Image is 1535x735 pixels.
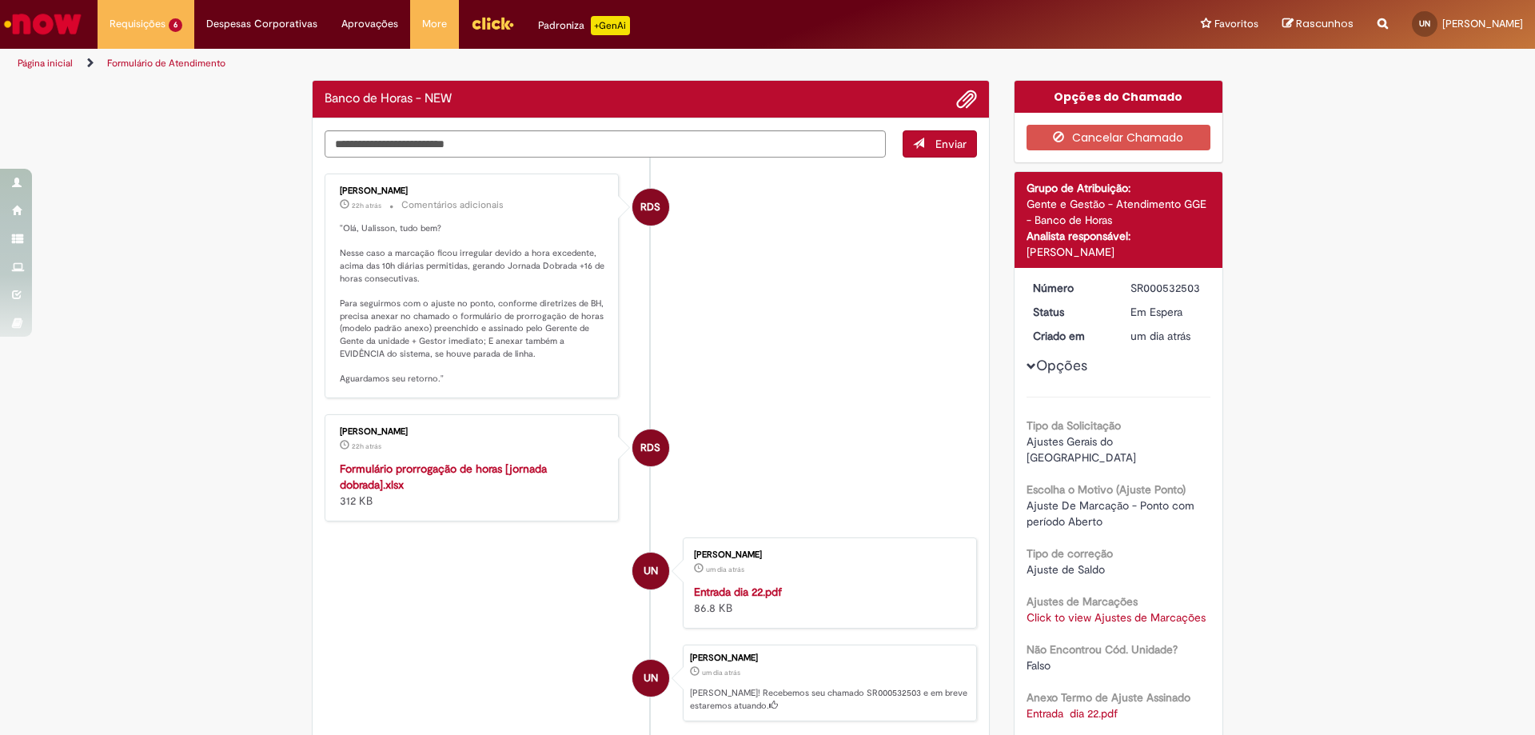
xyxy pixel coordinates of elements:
[1027,418,1121,433] b: Tipo da Solicitação
[325,130,886,158] textarea: Digite sua mensagem aqui...
[1021,328,1119,344] dt: Criado em
[1021,280,1119,296] dt: Número
[1027,546,1113,561] b: Tipo de correção
[340,461,547,492] a: Formulário prorrogação de horas [jornada dobrada].xlsx
[702,668,740,677] time: 26/08/2025 07:58:14
[1027,434,1136,465] span: Ajustes Gerais do [GEOGRAPHIC_DATA]
[1027,125,1211,150] button: Cancelar Chamado
[935,137,967,151] span: Enviar
[1027,706,1118,721] a: Download de Entrada dia 22.pdf
[1027,482,1186,497] b: Escolha o Motivo (Ajuste Ponto)
[632,660,669,697] div: Ualisson Dos Santos Nascimento
[694,584,960,616] div: 86.8 KB
[690,653,968,663] div: [PERSON_NAME]
[1442,17,1523,30] span: [PERSON_NAME]
[956,89,977,110] button: Adicionar anexos
[352,441,381,451] time: 26/08/2025 16:27:26
[340,427,606,437] div: [PERSON_NAME]
[169,18,182,32] span: 6
[1027,594,1138,609] b: Ajustes de Marcações
[1130,328,1205,344] div: 26/08/2025 07:58:14
[694,585,782,599] a: Entrada dia 22.pdf
[1015,81,1223,113] div: Opções do Chamado
[1027,228,1211,244] div: Analista responsável:
[107,57,225,70] a: Formulário de Atendimento
[325,645,977,721] li: Ualisson Dos Santos Nascimento
[1027,196,1211,228] div: Gente e Gestão - Atendimento GGE - Banco de Horas
[340,461,606,509] div: 312 KB
[1130,329,1190,343] span: um dia atrás
[1027,642,1178,657] b: Não Encontrou Cód. Unidade?
[1130,280,1205,296] div: SR000532503
[12,49,1011,78] ul: Trilhas de página
[1027,658,1051,673] span: Falso
[632,189,669,226] div: Raquel De Souza
[471,11,514,35] img: click_logo_yellow_360x200.png
[401,198,504,212] small: Comentários adicionais
[1027,498,1198,529] span: Ajuste De Marcação - Ponto com período Aberto
[1130,329,1190,343] time: 26/08/2025 07:58:14
[110,16,165,32] span: Requisições
[1214,16,1258,32] span: Favoritos
[644,659,658,697] span: UN
[18,57,73,70] a: Página inicial
[538,16,630,35] div: Padroniza
[1027,690,1190,705] b: Anexo Termo de Ajuste Assinado
[422,16,447,32] span: More
[1419,18,1430,29] span: UN
[706,565,744,574] time: 26/08/2025 07:57:23
[206,16,317,32] span: Despesas Corporativas
[694,550,960,560] div: [PERSON_NAME]
[1021,304,1119,320] dt: Status
[1027,180,1211,196] div: Grupo de Atribuição:
[352,201,381,210] span: 22h atrás
[325,92,452,106] h2: Banco de Horas - NEW Histórico de tíquete
[632,429,669,466] div: Raquel De Souza
[640,188,660,226] span: RDS
[1296,16,1354,31] span: Rascunhos
[1027,610,1206,625] a: Click to view Ajustes de Marcações
[1130,304,1205,320] div: Em Espera
[702,668,740,677] span: um dia atrás
[1282,17,1354,32] a: Rascunhos
[340,186,606,196] div: [PERSON_NAME]
[632,553,669,589] div: Ualisson Dos Santos Nascimento
[2,8,84,40] img: ServiceNow
[640,429,660,467] span: RDS
[352,441,381,451] span: 22h atrás
[352,201,381,210] time: 26/08/2025 16:27:40
[341,16,398,32] span: Aprovações
[1027,562,1105,577] span: Ajuste de Saldo
[903,130,977,158] button: Enviar
[340,222,606,385] p: "Olá, Ualisson, tudo bem? Nesse caso a marcação ficou irregular devido a hora excedente, acima da...
[1027,244,1211,260] div: [PERSON_NAME]
[690,687,968,712] p: [PERSON_NAME]! Recebemos seu chamado SR000532503 e em breve estaremos atuando.
[591,16,630,35] p: +GenAi
[644,552,658,590] span: UN
[706,565,744,574] span: um dia atrás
